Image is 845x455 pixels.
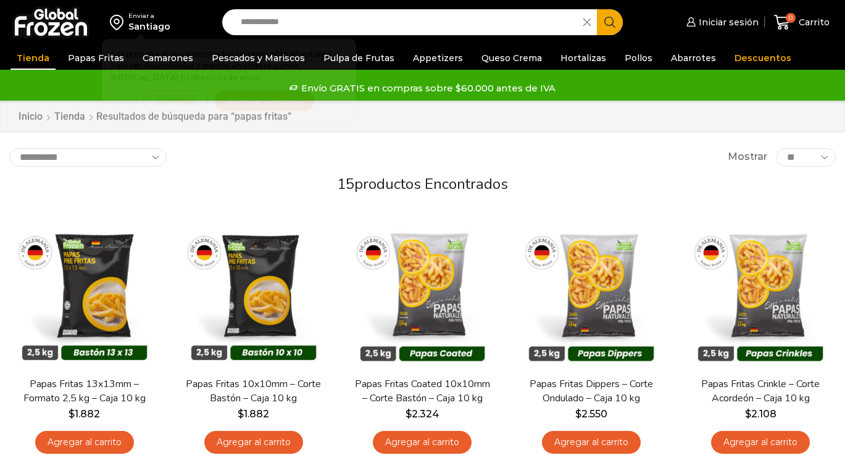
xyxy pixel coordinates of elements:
[745,408,751,420] span: $
[294,49,331,59] strong: Santiago
[618,46,659,70] a: Pollos
[728,150,767,164] span: Mostrar
[597,9,623,35] button: Search button
[69,408,100,420] bdi: 1.882
[406,408,439,420] bdi: 2.324
[214,90,315,112] button: Cambiar Dirección
[711,431,810,454] a: Agregar al carrito: “Papas Fritas Crinkle - Corte Acordeón - Caja 10 kg”
[786,13,796,23] span: 0
[110,12,128,33] img: address-field-icon.svg
[745,408,776,420] bdi: 2.108
[96,111,291,122] h1: Resultados de búsqueda para “papas fritas”
[54,110,86,124] a: Tienda
[18,110,291,124] nav: Breadcrumb
[693,377,828,406] a: Papas Fritas Crinkle – Corte Acordeón – Caja 10 kg
[771,8,833,37] a: 0 Carrito
[337,174,354,194] span: 15
[238,408,269,420] bdi: 1.882
[17,377,152,406] a: Papas Fritas 13x13mm – Formato 2,5 kg – Caja 10 kg
[542,431,641,454] a: Agregar al carrito: “Papas Fritas Dippers - Corte Ondulado - Caja 10 kg”
[575,408,581,420] span: $
[696,16,759,28] span: Iniciar sesión
[665,46,722,70] a: Abarrotes
[143,90,208,112] button: Continuar
[354,174,508,194] span: productos encontrados
[575,408,607,420] bdi: 2.550
[317,46,401,70] a: Pulpa de Frutas
[524,377,659,406] a: Papas Fritas Dippers – Corte Ondulado – Caja 10 kg
[9,148,167,167] select: Pedido de la tienda
[475,46,548,70] a: Queso Crema
[128,20,170,33] div: Santiago
[204,431,303,454] a: Agregar al carrito: “Papas Fritas 10x10mm - Corte Bastón - Caja 10 kg”
[683,10,759,35] a: Iniciar sesión
[128,12,170,20] div: Enviar a
[18,110,43,124] a: Inicio
[35,431,134,454] a: Agregar al carrito: “Papas Fritas 13x13mm - Formato 2,5 kg - Caja 10 kg”
[796,16,830,28] span: Carrito
[238,408,244,420] span: $
[406,408,412,420] span: $
[373,431,472,454] a: Agregar al carrito: “Papas Fritas Coated 10x10mm - Corte Bastón - Caja 10 kg”
[111,48,347,84] p: Los precios y el stock mostrados corresponden a . Para ver disponibilidad y precios en otras regi...
[554,46,612,70] a: Hortalizas
[62,46,130,70] a: Papas Fritas
[186,377,321,406] a: Papas Fritas 10x10mm – Corte Bastón – Caja 10 kg
[69,408,75,420] span: $
[10,46,56,70] a: Tienda
[355,377,490,406] a: Papas Fritas Coated 10x10mm – Corte Bastón – Caja 10 kg
[407,46,469,70] a: Appetizers
[728,46,797,70] a: Descuentos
